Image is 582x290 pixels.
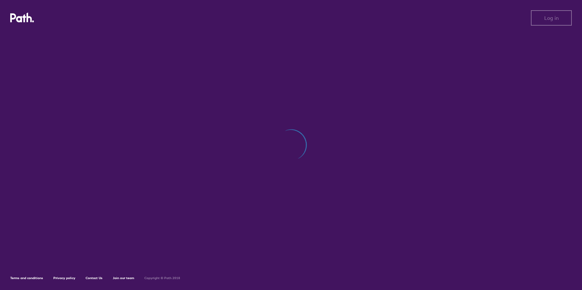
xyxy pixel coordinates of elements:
[544,15,559,21] span: Log in
[113,276,134,280] a: Join our team
[10,276,43,280] a: Terms and conditions
[144,276,180,280] h6: Copyright © Path 2018
[86,276,103,280] a: Contact Us
[53,276,75,280] a: Privacy policy
[531,10,572,26] button: Log in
